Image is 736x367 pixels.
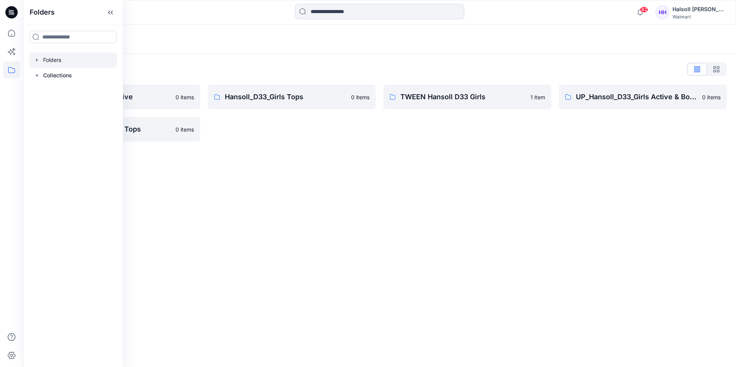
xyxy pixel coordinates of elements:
div: Halsoll [PERSON_NAME] Girls Design Team [672,5,726,14]
p: 0 items [351,93,370,101]
div: Walmart [672,14,726,20]
span: 82 [640,7,648,13]
p: 0 items [702,93,721,101]
p: Hansoll_D33_Girls Tops [225,92,346,102]
p: TWEEN Hansoll D33 Girls [400,92,526,102]
div: HH [656,5,669,19]
p: Collections [43,71,72,80]
p: UP_Hansoll_D33_Girls Active & Bottoms [576,92,698,102]
p: 1 item [530,93,545,101]
a: UP_Hansoll_D33_Girls Active & Bottoms0 items [559,85,727,109]
a: TWEEN Hansoll D33 Girls1 item [383,85,551,109]
a: Hansoll_D33_Girls Tops0 items [208,85,376,109]
p: 0 items [176,125,194,133]
p: 0 items [176,93,194,101]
